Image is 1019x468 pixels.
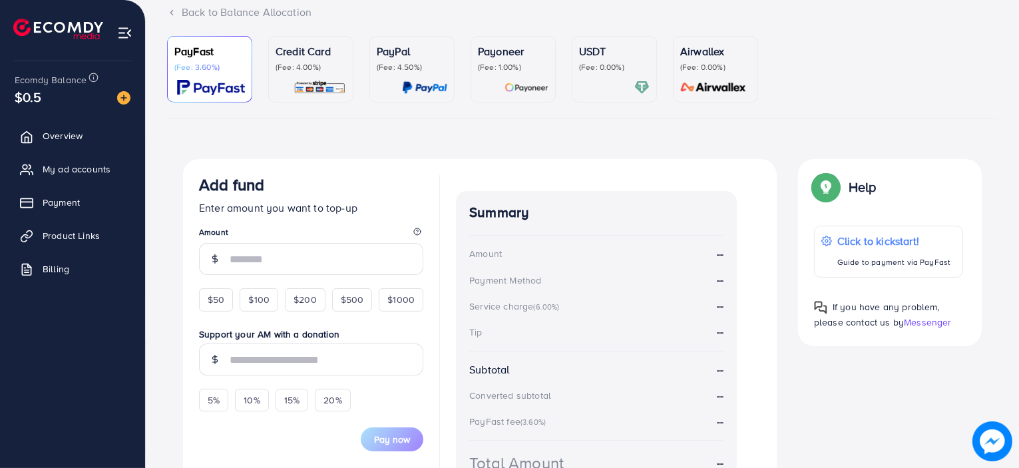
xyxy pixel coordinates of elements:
span: 15% [284,393,300,407]
span: Pay now [374,433,410,446]
img: menu [117,25,132,41]
span: 10% [244,393,260,407]
p: Airwallex [680,43,751,59]
div: Payment Method [469,274,541,287]
strong: -- [717,324,723,339]
div: PayFast fee [469,415,550,428]
p: PayFast [174,43,245,59]
small: (3.60%) [520,417,546,427]
strong: -- [717,388,723,403]
p: Click to kickstart! [837,233,950,249]
small: (6.00%) [533,302,559,312]
a: Overview [10,122,135,149]
span: $1000 [387,293,415,306]
div: Converted subtotal [469,389,551,402]
h4: Summary [469,204,723,221]
img: Popup guide [814,301,827,314]
p: USDT [579,43,650,59]
span: Product Links [43,229,100,242]
a: Payment [10,189,135,216]
span: Billing [43,262,69,276]
img: card [177,80,245,95]
strong: -- [717,362,723,377]
p: (Fee: 4.00%) [276,62,346,73]
p: Enter amount you want to top-up [199,200,423,216]
div: Amount [469,247,502,260]
span: Messenger [904,316,951,329]
div: Tip [469,326,482,339]
p: (Fee: 0.00%) [680,62,751,73]
strong: -- [717,298,723,313]
img: card [402,80,447,95]
img: image [972,421,1012,461]
p: (Fee: 4.50%) [377,62,447,73]
span: $200 [294,293,317,306]
p: (Fee: 3.60%) [174,62,245,73]
img: card [294,80,346,95]
img: card [505,80,548,95]
a: Product Links [10,222,135,249]
img: Popup guide [814,175,838,199]
p: Payoneer [478,43,548,59]
h3: Add fund [199,175,264,194]
img: logo [13,19,103,39]
strong: -- [717,414,723,429]
p: Help [849,179,877,195]
span: Payment [43,196,80,209]
strong: -- [717,246,723,262]
span: My ad accounts [43,162,110,176]
span: 20% [323,393,341,407]
img: image [117,91,130,105]
p: PayPal [377,43,447,59]
span: If you have any problem, please contact us by [814,300,940,329]
img: card [676,80,751,95]
a: Billing [10,256,135,282]
button: Pay now [361,427,423,451]
a: My ad accounts [10,156,135,182]
p: (Fee: 0.00%) [579,62,650,73]
strong: -- [717,272,723,288]
img: card [634,80,650,95]
span: $50 [208,293,224,306]
legend: Amount [199,226,423,243]
p: Guide to payment via PayFast [837,254,950,270]
span: Ecomdy Balance [15,73,87,87]
span: Overview [43,129,83,142]
span: $500 [341,293,364,306]
div: Service charge [469,300,563,313]
p: Credit Card [276,43,346,59]
span: $100 [248,293,270,306]
label: Support your AM with a donation [199,328,423,341]
span: $0.5 [15,87,42,107]
div: Subtotal [469,362,509,377]
p: (Fee: 1.00%) [478,62,548,73]
div: Back to Balance Allocation [167,5,998,20]
span: 5% [208,393,220,407]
